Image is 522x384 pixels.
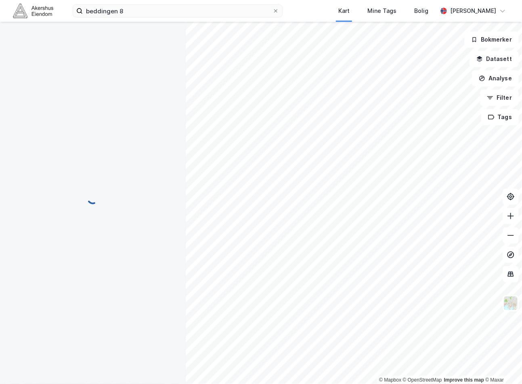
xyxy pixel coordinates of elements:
a: OpenStreetMap [403,377,442,383]
button: Datasett [470,51,519,67]
div: Kart [338,6,350,16]
button: Analyse [472,70,519,86]
button: Tags [481,109,519,125]
img: spinner.a6d8c91a73a9ac5275cf975e30b51cfb.svg [86,192,99,205]
img: Z [503,296,518,311]
div: [PERSON_NAME] [450,6,496,16]
a: Improve this map [444,377,484,383]
button: Filter [480,90,519,106]
input: Søk på adresse, matrikkel, gårdeiere, leietakere eller personer [83,5,273,17]
a: Mapbox [379,377,401,383]
div: Bolig [414,6,428,16]
div: Mine Tags [367,6,396,16]
iframe: Chat Widget [482,345,522,384]
div: Kontrollprogram for chat [482,345,522,384]
button: Bokmerker [464,31,519,48]
img: akershus-eiendom-logo.9091f326c980b4bce74ccdd9f866810c.svg [13,4,53,18]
